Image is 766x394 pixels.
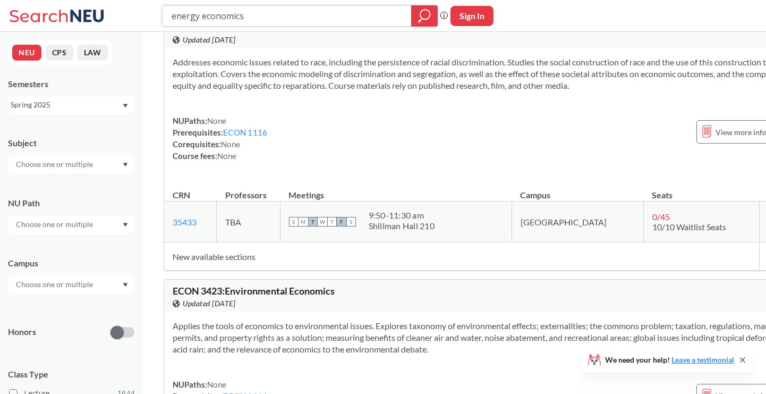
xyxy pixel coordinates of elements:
div: CRN [173,189,190,201]
div: Shillman Hall 210 [369,221,435,231]
span: S [346,217,356,227]
svg: Dropdown arrow [123,283,128,287]
button: Sign In [450,6,493,26]
span: 0 / 45 [652,212,670,222]
td: TBA [217,202,280,242]
div: Campus [8,257,134,269]
span: Updated [DATE] [183,298,235,309]
td: New available sections [164,242,760,271]
span: T [327,217,337,227]
span: M [299,217,308,227]
span: None [207,116,226,125]
span: None [207,380,226,389]
span: S [289,217,299,227]
span: W [318,217,327,227]
th: Professors [217,179,280,202]
a: ECON 1116 [223,128,267,137]
input: Choose one or multiple [11,158,100,171]
div: Dropdown arrow [8,155,134,173]
div: magnifying glass [411,5,438,27]
input: Class, professor, course number, "phrase" [171,7,404,25]
span: F [337,217,346,227]
th: Seats [643,179,760,202]
svg: Dropdown arrow [123,104,128,108]
div: NU Path [8,197,134,209]
th: Meetings [280,179,512,202]
span: ECON 3423 : Environmental Economics [173,285,335,297]
span: We need your help! [605,356,734,364]
div: Semesters [8,78,134,90]
span: Updated [DATE] [183,34,235,46]
svg: magnifying glass [418,9,431,23]
p: Honors [8,326,36,338]
span: Class Type [8,368,134,380]
button: NEU [12,45,41,61]
div: 9:50 - 11:30 am [369,210,435,221]
span: None [217,151,236,161]
th: Campus [512,179,643,202]
svg: Dropdown arrow [123,223,128,227]
div: Dropdown arrow [8,275,134,294]
input: Choose one or multiple [11,218,100,231]
div: Subject [8,137,134,149]
span: T [308,217,318,227]
a: 35433 [173,217,197,227]
td: [GEOGRAPHIC_DATA] [512,202,643,242]
svg: Dropdown arrow [123,163,128,167]
div: Spring 2025 [11,99,122,111]
a: Leave a testimonial [671,355,734,364]
button: CPS [46,45,73,61]
input: Choose one or multiple [11,278,100,291]
button: LAW [78,45,108,61]
span: 10/10 Waitlist Seats [652,222,726,232]
div: Spring 2025Dropdown arrow [8,96,134,113]
span: None [221,139,240,149]
div: Dropdown arrow [8,215,134,233]
div: NUPaths: Prerequisites: Corequisites: Course fees: [173,115,267,162]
